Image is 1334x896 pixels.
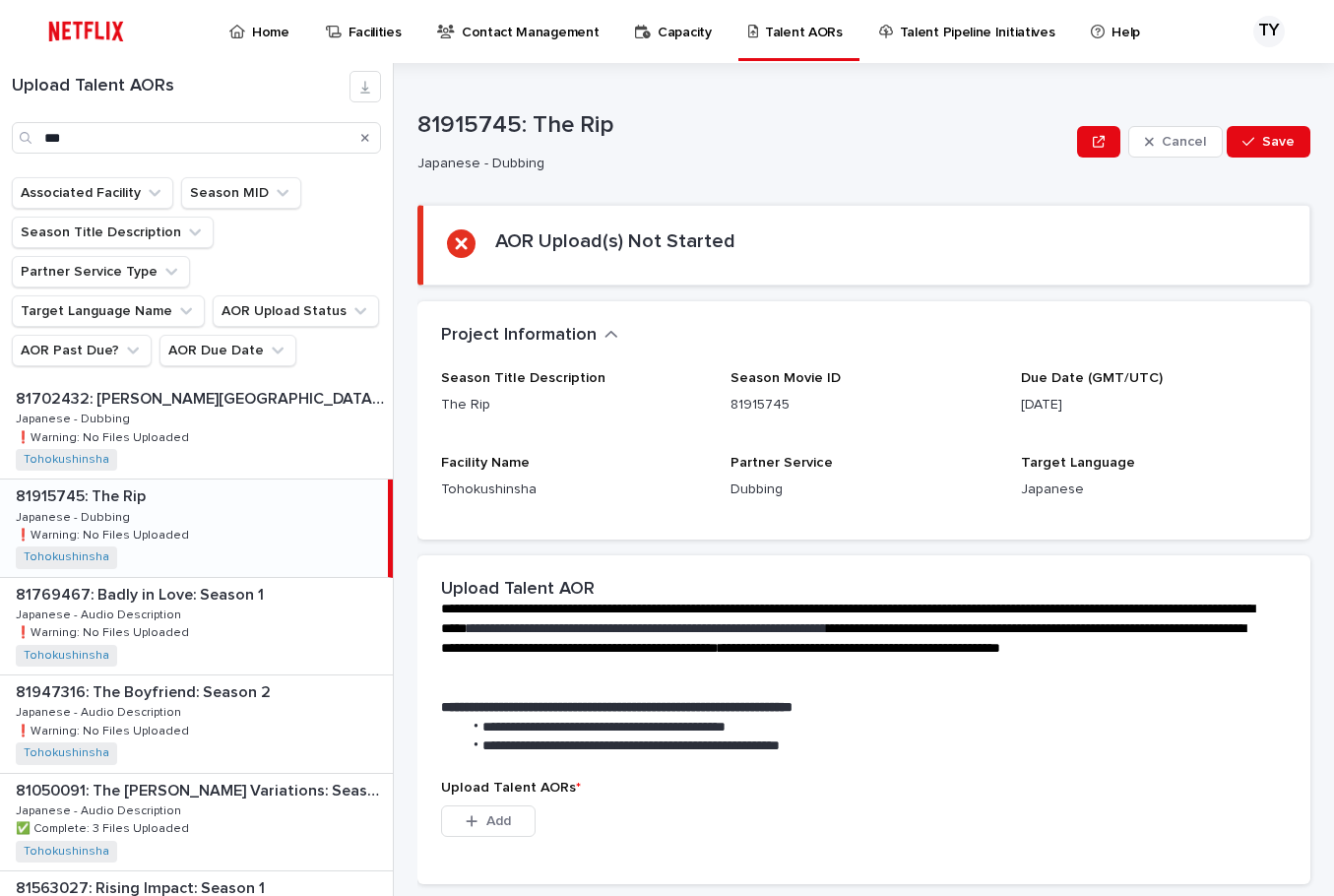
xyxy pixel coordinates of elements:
a: Tohokushinsha [24,550,109,564]
p: Japanese - Audio Description [16,605,185,622]
button: Partner Service Type [12,256,190,288]
p: The Rip [441,395,707,416]
p: Tohokushinsha [441,480,707,500]
input: Search [12,122,381,154]
p: Japanese - Audio Description [16,800,185,818]
p: 81769467: Badly in Love: Season 1 [16,582,268,605]
a: Tohokushinsha [24,746,109,760]
p: [DATE] [1021,395,1287,416]
span: Season Title Description [441,371,605,385]
p: ❗️Warning: No Files Uploaded [16,525,193,543]
button: Associated Facility [12,177,173,209]
p: Dubbing [731,480,996,500]
p: ❗️Warning: No Files Uploaded [16,427,193,445]
span: Season Movie ID [731,371,841,385]
img: ifQbXi3ZQGMSEF7WDB7W [39,12,133,51]
p: 81915745: The Rip [16,483,150,506]
span: Due Date (GMT/UTC) [1021,371,1163,385]
h1: Upload Talent AORs [12,76,349,97]
span: Facility Name [441,456,530,470]
button: Target Language Name [12,295,205,327]
button: Season MID [181,177,301,209]
p: Japanese [1021,480,1287,500]
button: AOR Due Date [159,335,296,366]
span: Target Language [1021,456,1135,470]
a: Tohokushinsha [24,845,109,859]
button: Project Information [441,325,618,347]
button: Season Title Description [12,217,214,248]
p: ❗️Warning: No Files Uploaded [16,622,193,640]
p: Japanese - Dubbing [16,507,134,525]
button: Save [1227,126,1310,158]
span: Partner Service [731,456,833,470]
h2: Upload Talent AOR [441,579,595,601]
p: ✅ Complete: 3 Files Uploaded [16,818,193,836]
p: 81050091: The [PERSON_NAME] Variations: Season 1 [16,778,389,800]
h2: Project Information [441,325,597,347]
a: Tohokushinsha [24,649,109,663]
p: 81947316: The Boyfriend: Season 2 [16,679,275,702]
span: Cancel [1162,135,1206,149]
span: Upload Talent AORs [441,781,581,795]
span: Save [1262,135,1295,149]
p: Japanese - Dubbing [417,156,1061,172]
button: Cancel [1128,126,1223,158]
div: TY [1253,16,1285,47]
button: AOR Upload Status [213,295,379,327]
p: 81915745: The Rip [417,111,1069,140]
p: Japanese - Dubbing [16,409,134,426]
p: 81702432: [PERSON_NAME][GEOGRAPHIC_DATA] Trip [16,386,389,409]
p: 81915745 [731,395,996,416]
p: ❗️Warning: No Files Uploaded [16,721,193,738]
button: Add [441,805,536,837]
span: Add [486,814,511,828]
button: AOR Past Due? [12,335,152,366]
p: Japanese - Audio Description [16,702,185,720]
h2: AOR Upload(s) Not Started [495,229,735,253]
a: Tohokushinsha [24,453,109,467]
